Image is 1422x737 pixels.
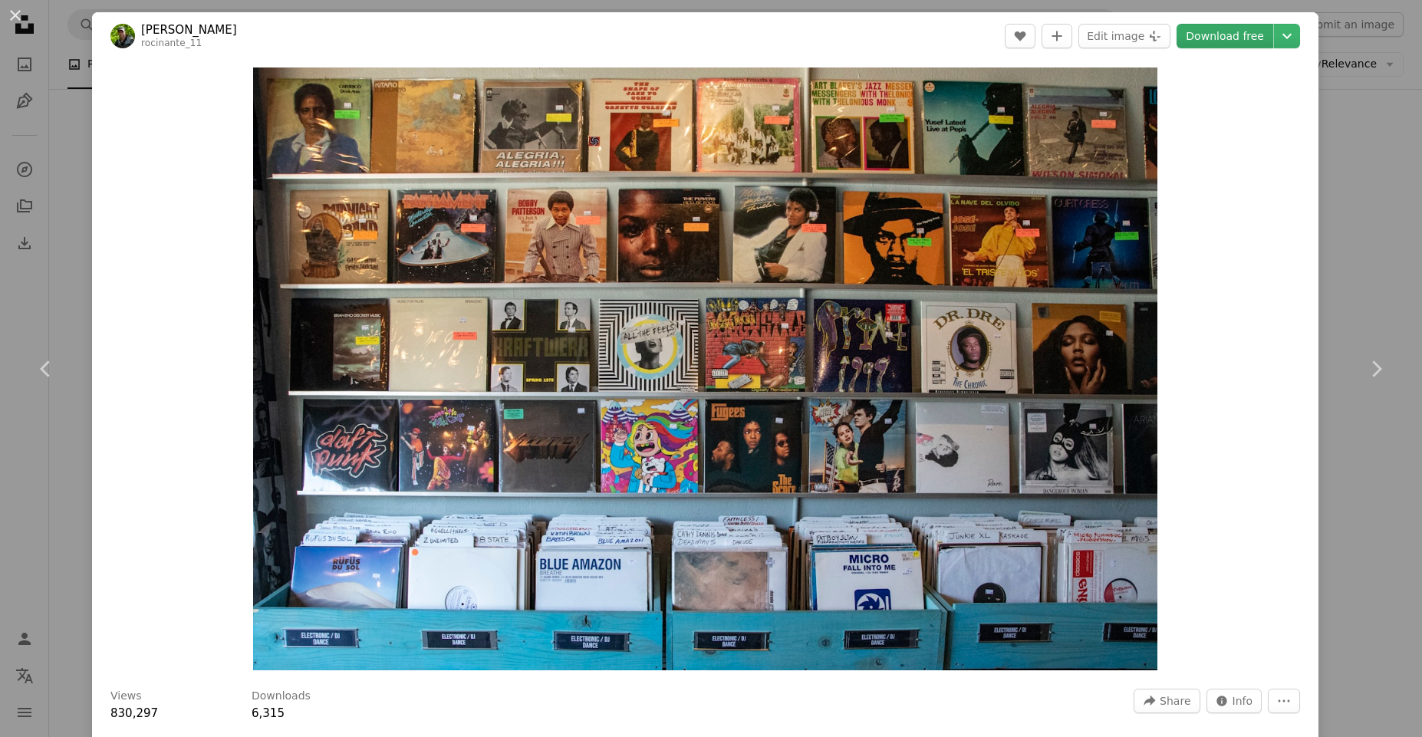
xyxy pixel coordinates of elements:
[253,67,1157,670] button: Zoom in on this image
[141,38,202,48] a: rocinante_11
[1005,24,1035,48] button: Like
[1177,24,1273,48] a: Download free
[1233,689,1253,712] span: Info
[252,706,285,720] span: 6,315
[110,689,142,704] h3: Views
[252,689,311,704] h3: Downloads
[141,22,237,38] a: [PERSON_NAME]
[110,24,135,48] img: Go to Mick Haupt's profile
[1160,689,1190,712] span: Share
[1206,689,1262,713] button: Stats about this image
[1042,24,1072,48] button: Add to Collection
[110,706,158,720] span: 830,297
[1330,295,1422,443] a: Next
[253,67,1157,670] img: blue and white labeled box
[1274,24,1300,48] button: Choose download size
[1134,689,1200,713] button: Share this image
[1078,24,1170,48] button: Edit image
[1268,689,1300,713] button: More Actions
